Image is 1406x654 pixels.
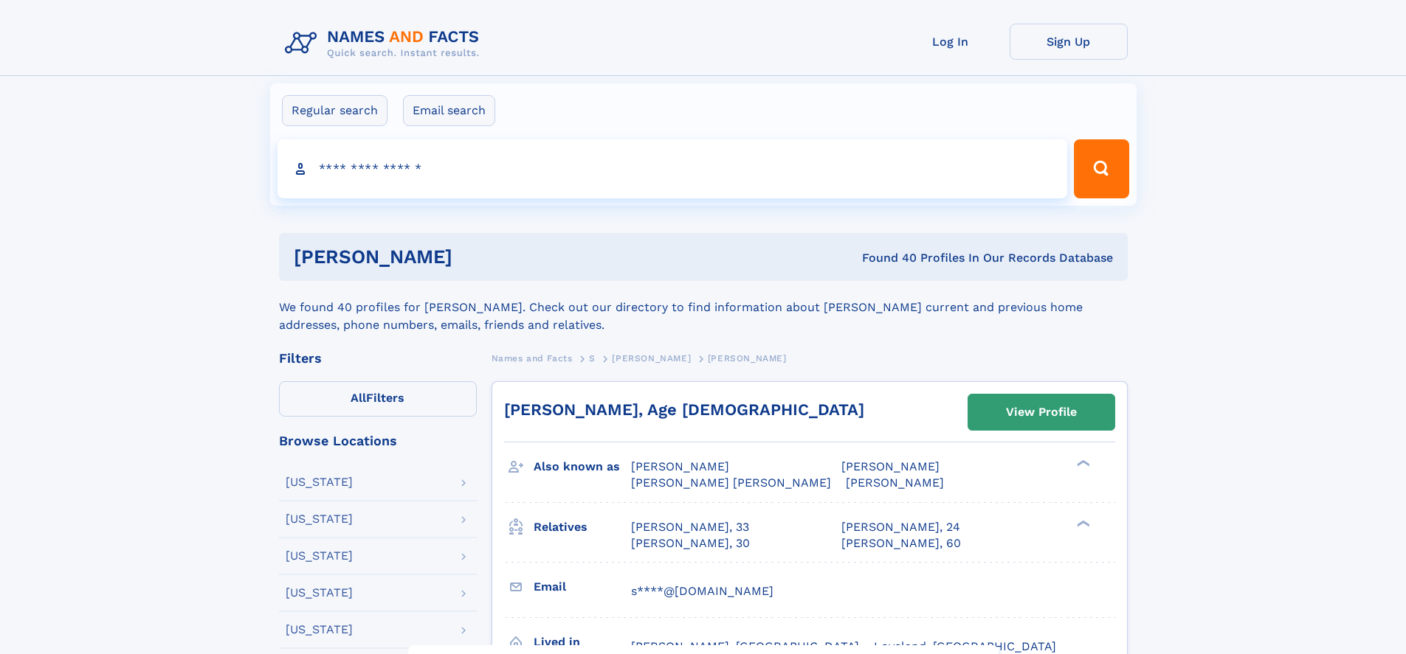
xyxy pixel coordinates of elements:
[631,476,831,490] span: [PERSON_NAME] [PERSON_NAME]
[278,139,1068,198] input: search input
[279,24,492,63] img: Logo Names and Facts
[286,550,353,562] div: [US_STATE]
[534,574,631,599] h3: Email
[846,476,944,490] span: [PERSON_NAME]
[286,587,353,599] div: [US_STATE]
[279,352,477,365] div: Filters
[279,281,1128,334] div: We found 40 profiles for [PERSON_NAME]. Check out our directory to find information about [PERSON...
[1010,24,1128,60] a: Sign Up
[631,459,729,473] span: [PERSON_NAME]
[282,95,387,126] label: Regular search
[589,349,596,367] a: S
[534,515,631,540] h3: Relatives
[286,476,353,488] div: [US_STATE]
[492,349,573,367] a: Names and Facts
[279,381,477,417] label: Filters
[286,513,353,525] div: [US_STATE]
[631,639,859,653] span: [PERSON_NAME], [GEOGRAPHIC_DATA]
[631,519,749,535] a: [PERSON_NAME], 33
[612,353,691,363] span: [PERSON_NAME]
[1006,395,1077,429] div: View Profile
[534,454,631,479] h3: Also known as
[841,459,940,473] span: [PERSON_NAME]
[286,624,353,636] div: [US_STATE]
[351,391,366,405] span: All
[403,95,495,126] label: Email search
[841,519,960,535] a: [PERSON_NAME], 24
[279,434,477,448] div: Browse Locations
[1073,518,1091,528] div: ❯
[657,250,1113,266] div: Found 40 Profiles In Our Records Database
[294,248,658,266] h1: [PERSON_NAME]
[708,353,787,363] span: [PERSON_NAME]
[892,24,1010,60] a: Log In
[612,349,691,367] a: [PERSON_NAME]
[874,639,1056,653] span: Loveland, [GEOGRAPHIC_DATA]
[589,353,596,363] span: S
[631,535,750,552] a: [PERSON_NAME], 30
[504,400,864,419] a: [PERSON_NAME], Age [DEMOGRAPHIC_DATA]
[841,535,961,552] a: [PERSON_NAME], 60
[1073,459,1091,468] div: ❯
[1074,139,1128,198] button: Search Button
[968,394,1114,430] a: View Profile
